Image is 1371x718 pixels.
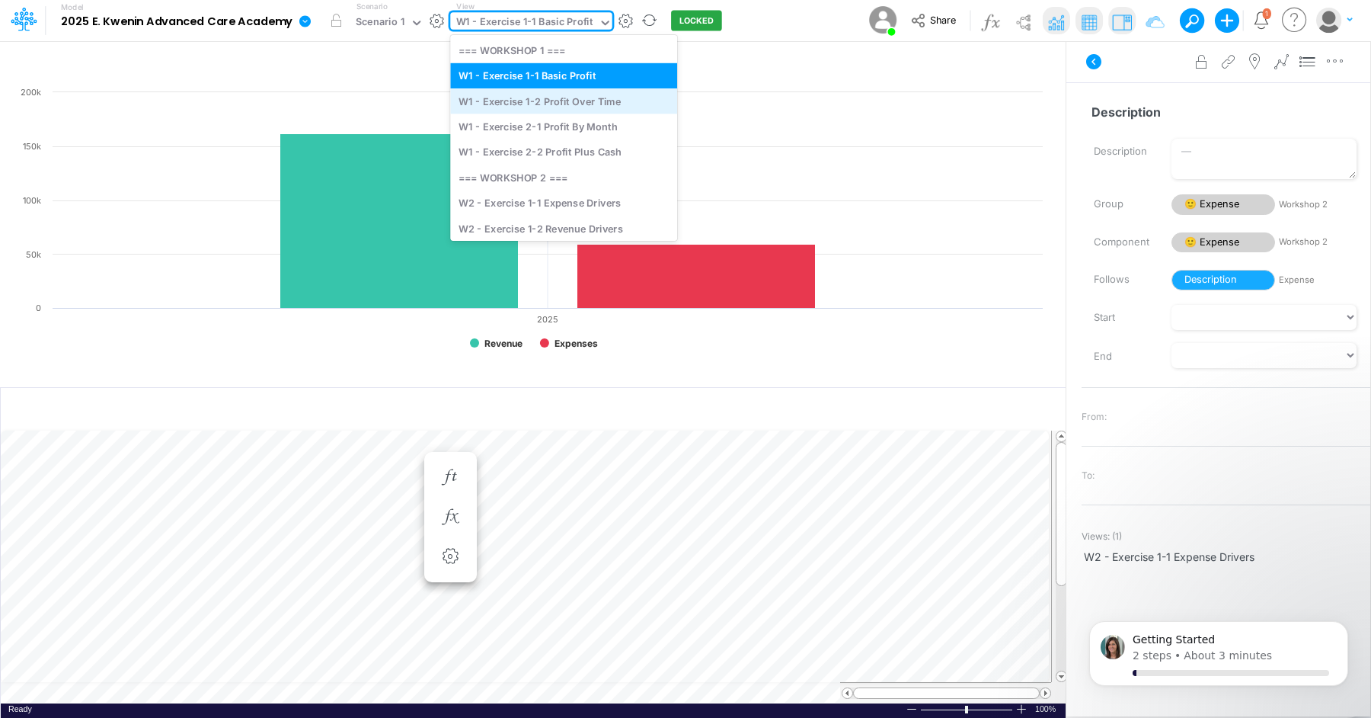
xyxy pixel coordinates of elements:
[23,195,41,206] text: 100k
[1171,232,1275,253] span: 🙂 Expense
[554,338,598,349] text: Expenses
[450,139,677,165] div: W1 - Exercise 2-2 Profit Plus Cash
[1082,410,1107,424] span: From:
[1279,198,1357,211] span: Workshop 2
[450,191,677,216] div: W2 - Exercise 1-1 Expense Drivers
[1265,10,1268,17] div: 1 unread items
[1082,530,1122,543] span: Views: ( 1 )
[14,394,734,425] input: Type a title here
[1252,11,1270,29] a: Notifications
[8,704,32,715] div: In Ready mode
[865,3,900,37] img: User Image Icon
[36,303,41,313] text: 0
[450,216,677,241] div: W2 - Exercise 1-2 Revenue Drivers
[1015,704,1027,715] div: Zoom In
[13,47,903,79] input: Type a title here
[450,63,677,88] div: W1 - Exercise 1-1 Basic Profit
[1082,469,1095,482] span: To:
[1082,98,1357,127] input: — Node name —
[903,9,967,33] button: Share
[456,14,593,32] div: W1 - Exercise 1-1 Basic Profit
[1279,236,1357,248] span: Workshop 2
[26,249,41,260] text: 50k
[1084,549,1368,565] span: W2 - Exercise 1-1 Expense Drivers
[1066,604,1371,710] iframe: Intercom notifications message
[450,88,677,114] div: W1 - Exercise 1-2 Profit Over Time
[906,704,918,715] div: Zoom Out
[1279,274,1357,287] span: Expense
[1082,305,1160,331] label: Start
[930,14,956,25] span: Share
[537,314,558,325] text: 2025
[23,141,41,152] text: 150k
[450,165,677,190] div: === WORKSHOP 2 ===
[484,338,523,349] text: Revenue
[450,37,677,63] div: === WORKSHOP 1 ===
[1171,270,1275,290] span: Description
[61,3,84,12] label: Model
[1082,344,1160,370] label: End
[356,14,404,32] div: Scenario 1
[671,11,722,31] button: LOCKED
[456,1,474,12] label: View
[965,706,968,713] div: Zoom
[1171,194,1275,215] span: 🙂 Expense
[920,704,1015,715] div: Zoom
[8,704,32,713] span: Ready
[1082,139,1160,165] label: Description
[1035,704,1058,715] div: Zoom level
[1082,191,1160,217] label: Group
[1035,704,1058,715] span: 100%
[356,1,388,12] label: Scenario
[1082,229,1160,255] label: Component
[61,15,292,29] b: 2025 E. Kwenin Advanced Care Academy
[450,114,677,139] div: W1 - Exercise 2-1 Profit By Month
[1082,267,1160,293] label: Follows
[21,87,41,98] text: 200k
